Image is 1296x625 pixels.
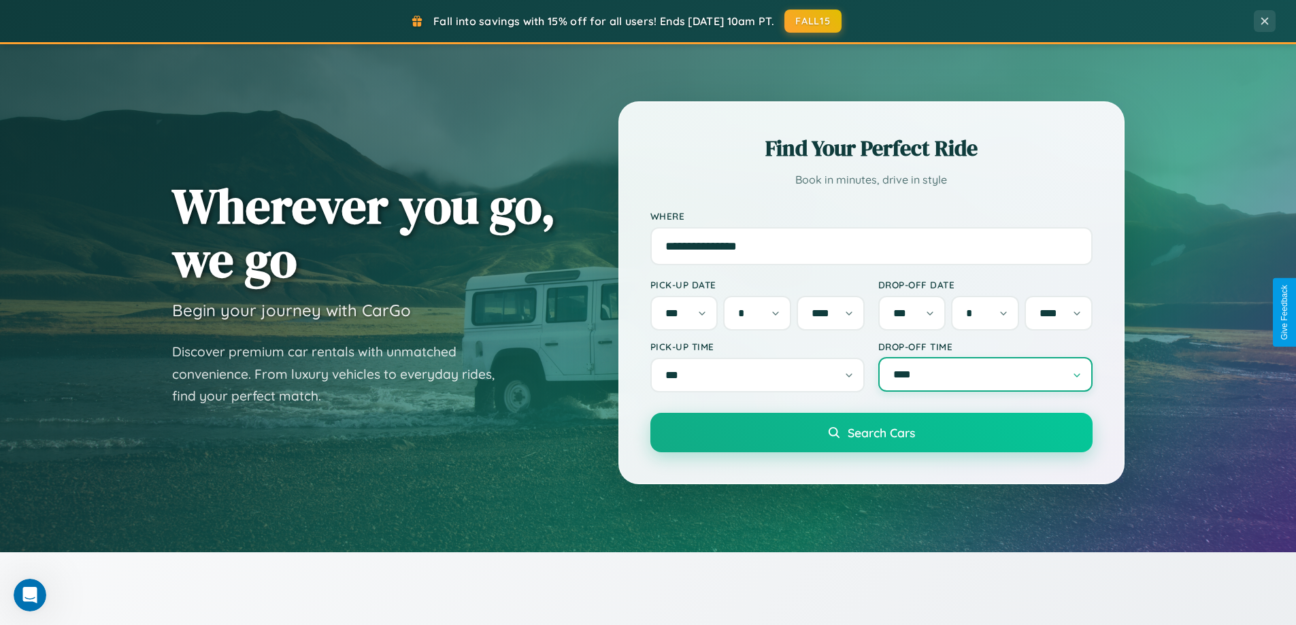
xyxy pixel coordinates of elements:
[650,133,1093,163] h2: Find Your Perfect Ride
[172,179,556,286] h1: Wherever you go, we go
[650,279,865,290] label: Pick-up Date
[650,413,1093,452] button: Search Cars
[878,341,1093,352] label: Drop-off Time
[14,579,46,611] iframe: Intercom live chat
[1280,285,1289,340] div: Give Feedback
[784,10,842,33] button: FALL15
[172,341,512,407] p: Discover premium car rentals with unmatched convenience. From luxury vehicles to everyday rides, ...
[650,210,1093,222] label: Where
[848,425,915,440] span: Search Cars
[650,341,865,352] label: Pick-up Time
[650,170,1093,190] p: Book in minutes, drive in style
[878,279,1093,290] label: Drop-off Date
[433,14,774,28] span: Fall into savings with 15% off for all users! Ends [DATE] 10am PT.
[172,300,411,320] h3: Begin your journey with CarGo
